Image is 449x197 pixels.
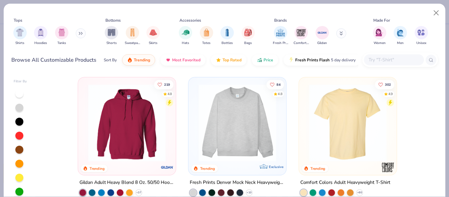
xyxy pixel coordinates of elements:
[375,80,394,89] button: Like
[179,26,192,46] button: filter button
[169,84,254,162] img: a164e800-7022-4571-a324-30c76f641635
[13,26,27,46] div: filter for Shirts
[277,83,281,86] span: 84
[14,79,27,84] div: Filter By
[136,191,141,195] span: + 37
[221,41,233,46] span: Bottles
[317,28,327,38] img: Gildan Image
[105,17,121,23] div: Bottoms
[105,26,118,46] div: filter for Shorts
[295,57,330,63] span: Fresh Prints Flash
[122,54,155,66] button: Trending
[134,57,150,63] span: Trending
[160,54,205,66] button: Most Favorited
[57,41,66,46] span: Tanks
[154,80,173,89] button: Like
[223,29,231,36] img: Bottles Image
[373,17,390,23] div: Made For
[267,80,284,89] button: Like
[190,179,285,187] div: Fresh Prints Denver Mock Neck Heavyweight Sweatshirt
[182,29,189,36] img: Hats Image
[129,29,136,36] img: Sweatpants Image
[15,41,24,46] span: Shirts
[394,26,407,46] div: filter for Men
[385,83,391,86] span: 302
[34,26,47,46] button: filter button
[373,26,386,46] button: filter button
[394,26,407,46] button: filter button
[14,17,22,23] div: Tops
[105,26,118,46] button: filter button
[146,26,160,46] div: filter for Skirts
[416,41,426,46] span: Unisex
[195,84,280,162] img: f5d85501-0dbb-4ee4-b115-c08fa3845d83
[278,91,283,96] div: 4.8
[331,56,356,64] span: 5 day delivery
[125,41,140,46] span: Sweatpants
[294,26,309,46] div: filter for Comfort Colors
[172,57,200,63] span: Most Favorited
[244,41,252,46] span: Bags
[296,28,306,38] img: Comfort Colors Image
[165,57,171,63] img: most_fav.gif
[242,26,255,46] div: filter for Bags
[127,57,132,63] img: trending.gif
[374,41,386,46] span: Women
[106,41,117,46] span: Shorts
[273,41,288,46] span: Fresh Prints
[160,161,174,174] img: Gildan logo
[108,29,115,36] img: Shorts Image
[200,26,213,46] button: filter button
[269,165,283,169] span: Exclusive
[316,26,329,46] button: filter button
[242,26,255,46] button: filter button
[357,191,362,195] span: + 60
[316,26,329,46] div: filter for Gildan
[397,41,404,46] span: Men
[125,26,140,46] button: filter button
[306,84,390,162] img: 029b8af0-80e6-406f-9fdc-fdf898547912
[85,84,169,162] img: 01756b78-01f6-4cc6-8d8a-3c30c1a0c8ac
[220,26,234,46] div: filter for Bottles
[276,28,286,38] img: Fresh Prints Image
[274,17,287,23] div: Brands
[58,29,65,36] img: Tanks Image
[179,17,201,23] div: Accessories
[368,56,419,64] input: Try "T-Shirt"
[79,179,174,187] div: Gildan Adult Heavy Blend 8 Oz. 50/50 Hooded Sweatshirt
[294,26,309,46] button: filter button
[264,57,273,63] span: Price
[247,191,252,195] span: + 10
[55,26,68,46] button: filter button
[13,26,27,46] button: filter button
[222,57,242,63] span: Top Rated
[179,26,192,46] div: filter for Hats
[200,26,213,46] div: filter for Totes
[244,29,252,36] img: Bags Image
[11,56,96,64] div: Browse All Customizable Products
[415,26,428,46] button: filter button
[417,29,425,36] img: Unisex Image
[146,26,160,46] button: filter button
[289,57,294,63] img: flash.gif
[164,83,170,86] span: 219
[16,29,24,36] img: Shirts Image
[273,26,288,46] div: filter for Fresh Prints
[37,29,44,36] img: Hoodies Image
[397,29,404,36] img: Men Image
[430,7,443,19] button: Close
[149,41,157,46] span: Skirts
[55,26,68,46] div: filter for Tanks
[273,26,288,46] button: filter button
[202,41,210,46] span: Totes
[220,26,234,46] button: filter button
[300,179,390,187] div: Comfort Colors Adult Heavyweight T-Shirt
[182,41,189,46] span: Hats
[34,41,47,46] span: Hoodies
[376,29,383,36] img: Women Image
[373,26,386,46] div: filter for Women
[104,57,117,63] div: Sort By
[294,41,309,46] span: Comfort Colors
[382,161,395,174] img: Comfort Colors logo
[317,41,327,46] span: Gildan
